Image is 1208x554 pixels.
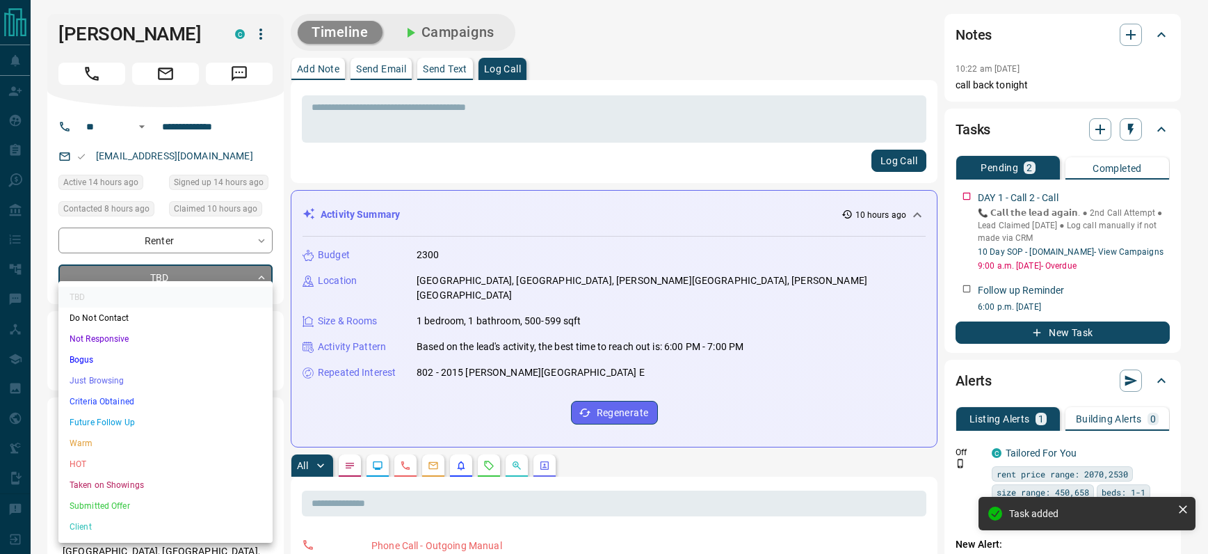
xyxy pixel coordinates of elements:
[58,433,273,454] li: Warm
[58,329,273,349] li: Not Responsive
[58,308,273,329] li: Do Not Contact
[58,412,273,433] li: Future Follow Up
[58,454,273,475] li: HOT
[58,475,273,496] li: Taken on Showings
[58,516,273,537] li: Client
[58,496,273,516] li: Submitted Offer
[58,391,273,412] li: Criteria Obtained
[58,349,273,370] li: Bogus
[1009,508,1172,519] div: Task added
[58,370,273,391] li: Just Browsing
